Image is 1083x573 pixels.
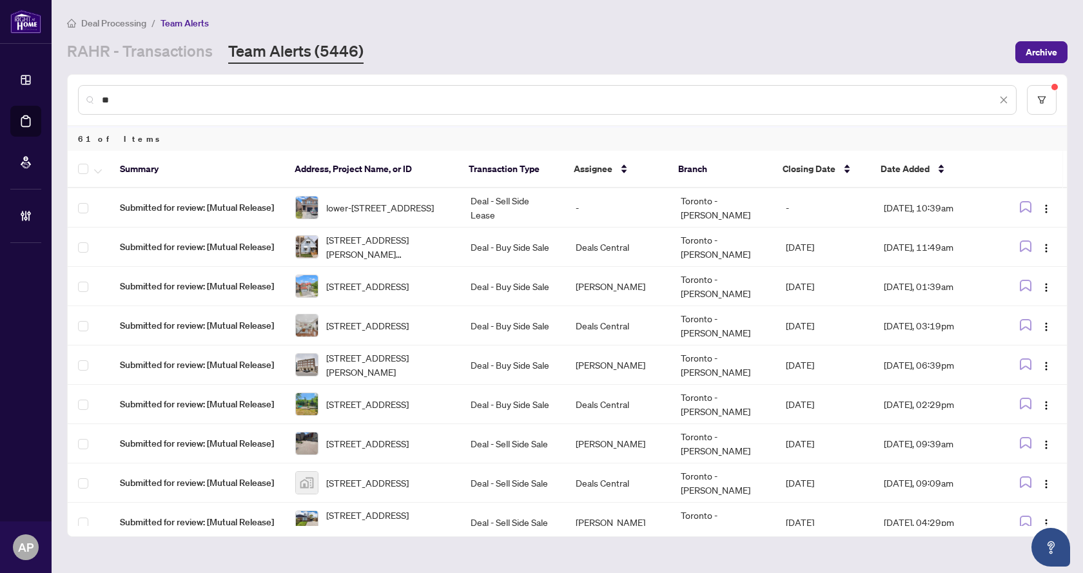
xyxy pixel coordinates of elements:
button: Logo [1036,472,1057,493]
img: thumbnail-img [296,472,318,494]
td: [DATE] [776,503,873,542]
td: Toronto - [PERSON_NAME] [670,188,776,228]
th: Branch [668,151,772,188]
td: [PERSON_NAME] [565,345,670,385]
span: Submitted for review: [Mutual Release] [120,200,275,215]
td: Toronto - [PERSON_NAME] [670,267,776,306]
span: [STREET_ADDRESS][PERSON_NAME] [326,351,450,379]
td: [DATE] [776,345,873,385]
span: [STREET_ADDRESS] [326,436,409,451]
td: [PERSON_NAME] [565,503,670,542]
td: [DATE], 09:39am [873,424,1000,463]
button: Logo [1036,433,1057,454]
span: Date Added [881,162,930,176]
td: [DATE], 02:29pm [873,385,1000,424]
button: Logo [1036,197,1057,218]
a: RAHR - Transactions [67,41,213,64]
span: [STREET_ADDRESS][PERSON_NAME][PERSON_NAME] [326,233,450,261]
span: AP [18,538,34,556]
span: Submitted for review: [Mutual Release] [120,240,275,254]
img: Logo [1041,479,1051,489]
span: [STREET_ADDRESS] [326,476,409,490]
td: Toronto - [PERSON_NAME] [670,306,776,345]
td: Toronto - [PERSON_NAME] [670,228,776,267]
td: Deals Central [565,385,670,424]
span: Team Alerts [161,17,209,29]
button: Logo [1036,237,1057,257]
td: Deal - Buy Side Sale [460,385,565,424]
img: thumbnail-img [296,236,318,258]
span: Submitted for review: [Mutual Release] [120,279,275,293]
img: thumbnail-img [296,197,318,219]
button: Open asap [1031,528,1070,567]
td: Deal - Sell Side Sale [460,463,565,503]
img: thumbnail-img [296,354,318,376]
th: Closing Date [772,151,870,188]
img: thumbnail-img [296,393,318,415]
td: [DATE] [776,228,873,267]
td: Deals Central [565,463,670,503]
img: Logo [1041,361,1051,371]
th: Transaction Type [458,151,563,188]
button: Logo [1036,354,1057,375]
td: [DATE], 04:29pm [873,503,1000,542]
li: / [151,15,155,30]
img: thumbnail-img [296,275,318,297]
span: [STREET_ADDRESS] [326,279,409,293]
span: Deal Processing [81,17,146,29]
td: [DATE] [776,267,873,306]
td: Toronto - [PERSON_NAME] [670,424,776,463]
img: thumbnail-img [296,432,318,454]
span: filter [1037,95,1046,104]
td: Toronto - [PERSON_NAME] [670,503,776,542]
td: Toronto - [PERSON_NAME] [670,345,776,385]
td: Deal - Buy Side Sale [460,228,565,267]
button: Logo [1036,394,1057,414]
td: [DATE], 10:39am [873,188,1000,228]
th: Assignee [563,151,668,188]
span: Submitted for review: [Mutual Release] [120,515,275,529]
span: Submitted for review: [Mutual Release] [120,318,275,333]
span: [STREET_ADDRESS] [326,318,409,333]
span: Submitted for review: [Mutual Release] [120,476,275,490]
img: thumbnail-img [296,511,318,533]
td: - [565,188,670,228]
span: Assignee [574,162,612,176]
img: Logo [1041,322,1051,332]
td: [DATE], 06:39pm [873,345,1000,385]
button: Logo [1036,315,1057,336]
td: Deal - Buy Side Sale [460,267,565,306]
span: [STREET_ADDRESS][PERSON_NAME] [326,508,450,536]
td: [DATE], 09:09am [873,463,1000,503]
td: [DATE] [776,385,873,424]
span: Submitted for review: [Mutual Release] [120,436,275,451]
button: Archive [1015,41,1068,63]
img: Logo [1041,204,1051,214]
td: [PERSON_NAME] [565,267,670,306]
td: [DATE], 01:39am [873,267,1000,306]
td: Deal - Sell Side Lease [460,188,565,228]
button: filter [1027,85,1057,115]
img: logo [10,10,41,34]
img: Logo [1041,243,1051,253]
td: [DATE], 03:19pm [873,306,1000,345]
td: [PERSON_NAME] [565,424,670,463]
button: Logo [1036,512,1057,532]
td: Deal - Buy Side Sale [460,345,565,385]
img: Logo [1041,282,1051,293]
span: [STREET_ADDRESS] [326,397,409,411]
span: Submitted for review: [Mutual Release] [120,397,275,411]
th: Summary [110,151,284,188]
span: lower-[STREET_ADDRESS] [326,200,434,215]
td: Deals Central [565,228,670,267]
img: Logo [1041,518,1051,529]
span: Submitted for review: [Mutual Release] [120,358,275,372]
button: Logo [1036,276,1057,296]
td: Toronto - [PERSON_NAME] [670,385,776,424]
div: 61 of Items [68,126,1067,151]
img: Logo [1041,400,1051,411]
td: Toronto - [PERSON_NAME] [670,463,776,503]
img: Logo [1041,440,1051,450]
td: [DATE] [776,463,873,503]
td: Deal - Sell Side Sale [460,424,565,463]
